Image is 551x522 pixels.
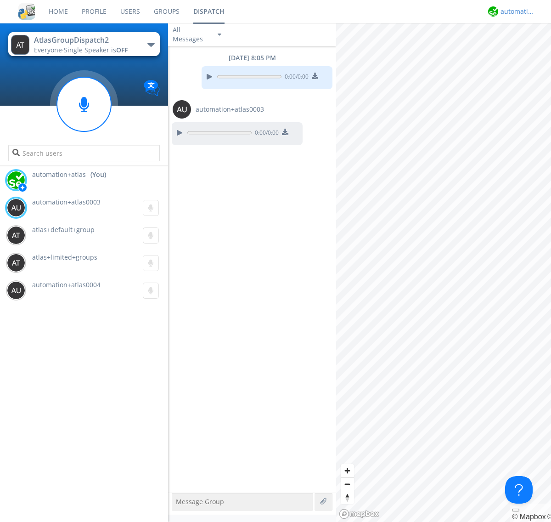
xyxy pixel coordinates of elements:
[512,513,545,521] a: Mapbox
[7,199,25,217] img: 373638.png
[500,7,535,16] div: automation+atlas
[281,73,309,83] span: 0:00 / 0:00
[64,45,128,54] span: Single Speaker is
[7,171,25,189] img: d2d01cd9b4174d08988066c6d424eccd
[32,253,97,261] span: atlas+limited+groups
[116,45,128,54] span: OFF
[282,129,288,135] img: download media button
[90,170,106,179] div: (You)
[34,35,137,45] div: AtlasGroupDispatch2
[8,32,159,56] button: AtlasGroupDispatch2Everyone·Single Speaker isOFF
[32,280,101,289] span: automation+atlas0004
[505,476,533,504] iframe: Toggle Customer Support
[341,478,354,491] span: Zoom out
[8,145,159,161] input: Search users
[32,198,101,206] span: automation+atlas0003
[34,45,137,55] div: Everyone ·
[168,53,336,62] div: [DATE] 8:05 PM
[218,34,221,36] img: caret-down-sm.svg
[488,6,498,17] img: d2d01cd9b4174d08988066c6d424eccd
[312,73,318,79] img: download media button
[7,226,25,244] img: 373638.png
[32,170,86,179] span: automation+atlas
[7,254,25,272] img: 373638.png
[173,100,191,119] img: 373638.png
[144,80,160,96] img: Translation enabled
[7,281,25,300] img: 373638.png
[341,464,354,477] button: Zoom in
[341,477,354,491] button: Zoom out
[11,35,29,55] img: 373638.png
[341,491,354,504] button: Reset bearing to north
[32,225,95,234] span: atlas+default+group
[196,105,264,114] span: automation+atlas0003
[18,3,35,20] img: cddb5a64eb264b2086981ab96f4c1ba7
[339,509,379,519] a: Mapbox logo
[252,129,279,139] span: 0:00 / 0:00
[512,509,519,511] button: Toggle attribution
[173,25,209,44] div: All Messages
